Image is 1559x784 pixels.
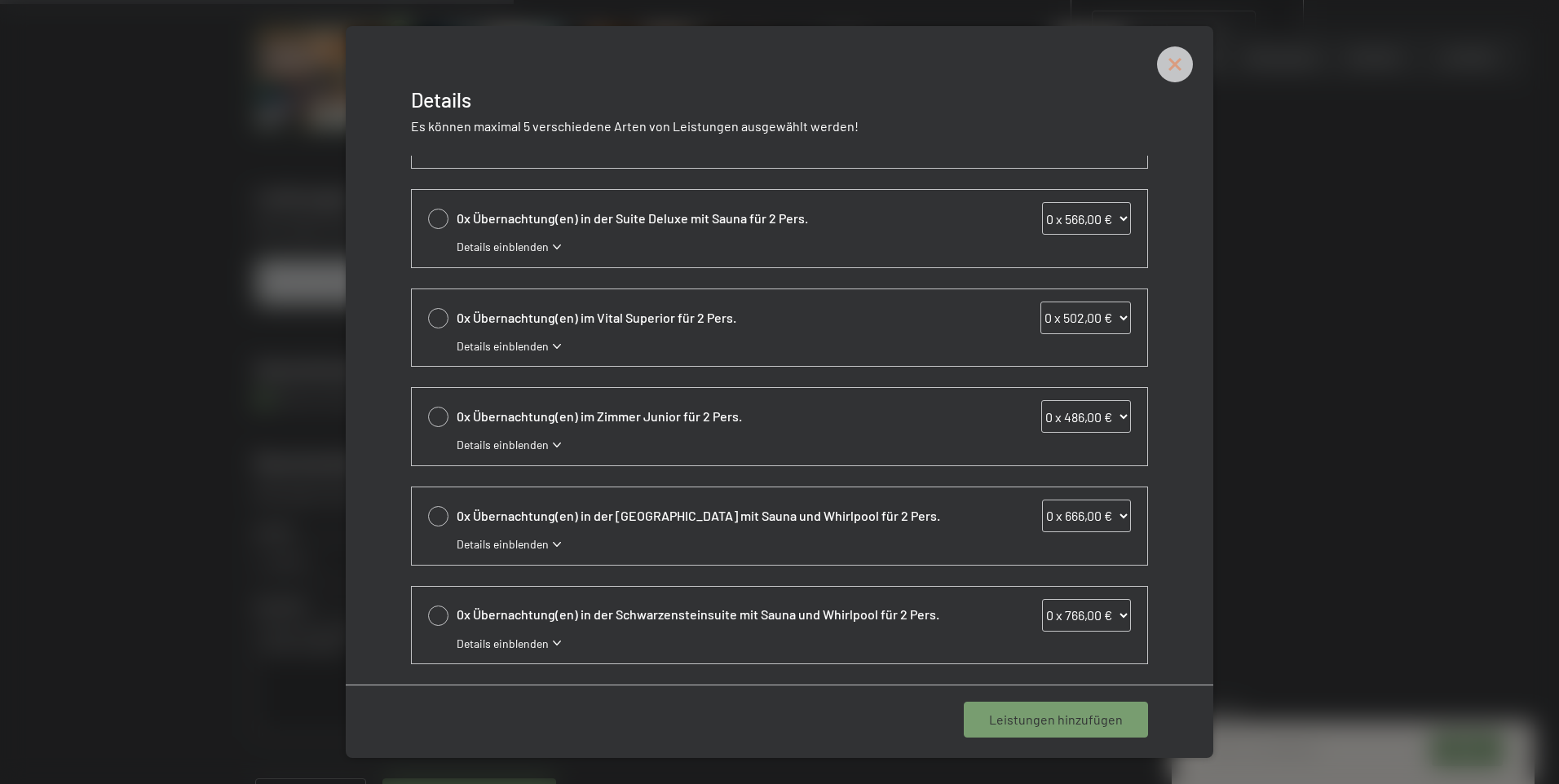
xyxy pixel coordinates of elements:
[457,407,962,425] span: 0x Übernachtung(en) im Zimmer Junior für 2 Pers.
[457,636,549,652] span: Details einblenden
[457,536,549,553] span: Details einblenden
[411,87,471,112] span: Details
[457,338,549,355] span: Details einblenden
[457,507,962,525] span: 0x Übernachtung(en) in der [GEOGRAPHIC_DATA] mit Sauna und Whirlpool für 2 Pers.
[457,239,549,255] span: Details einblenden
[411,117,1148,135] p: Es können maximal 5 verschiedene Arten von Leistungen ausgewählt werden!
[457,606,962,623] span: 0x Übernachtung(en) in der Schwarzensteinsuite mit Sauna und Whirlpool für 2 Pers.
[989,711,1123,729] span: Leistungen hinzufügen
[457,209,962,227] span: 0x Übernachtung(en) in der Suite Deluxe mit Sauna für 2 Pers.
[457,309,962,327] span: 0x Übernachtung(en) im Vital Superior für 2 Pers.
[457,437,549,453] span: Details einblenden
